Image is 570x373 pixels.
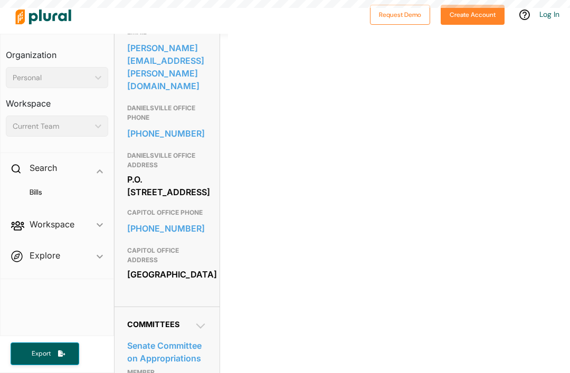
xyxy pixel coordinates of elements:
[16,187,103,197] a: Bills
[127,126,207,141] a: [PHONE_NUMBER]
[11,342,79,365] button: Export
[127,244,207,266] h3: CAPITOL OFFICE ADDRESS
[13,72,91,83] div: Personal
[370,8,430,20] a: Request Demo
[370,5,430,25] button: Request Demo
[441,5,505,25] button: Create Account
[24,349,58,358] span: Export
[6,40,108,63] h3: Organization
[30,162,57,174] h2: Search
[127,221,207,236] a: [PHONE_NUMBER]
[127,320,179,329] span: Committees
[127,266,207,282] div: [GEOGRAPHIC_DATA]
[127,338,207,366] a: Senate Committee on Appropriations
[539,9,559,19] a: Log In
[441,8,505,20] a: Create Account
[127,102,207,124] h3: DANIELSVILLE OFFICE PHONE
[13,121,91,132] div: Current Team
[127,40,207,94] a: [PERSON_NAME][EMAIL_ADDRESS][PERSON_NAME][DOMAIN_NAME]
[6,88,108,111] h3: Workspace
[127,206,207,219] h3: CAPITOL OFFICE PHONE
[127,149,207,171] h3: DANIELSVILLE OFFICE ADDRESS
[127,171,207,200] div: P.O. [STREET_ADDRESS]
